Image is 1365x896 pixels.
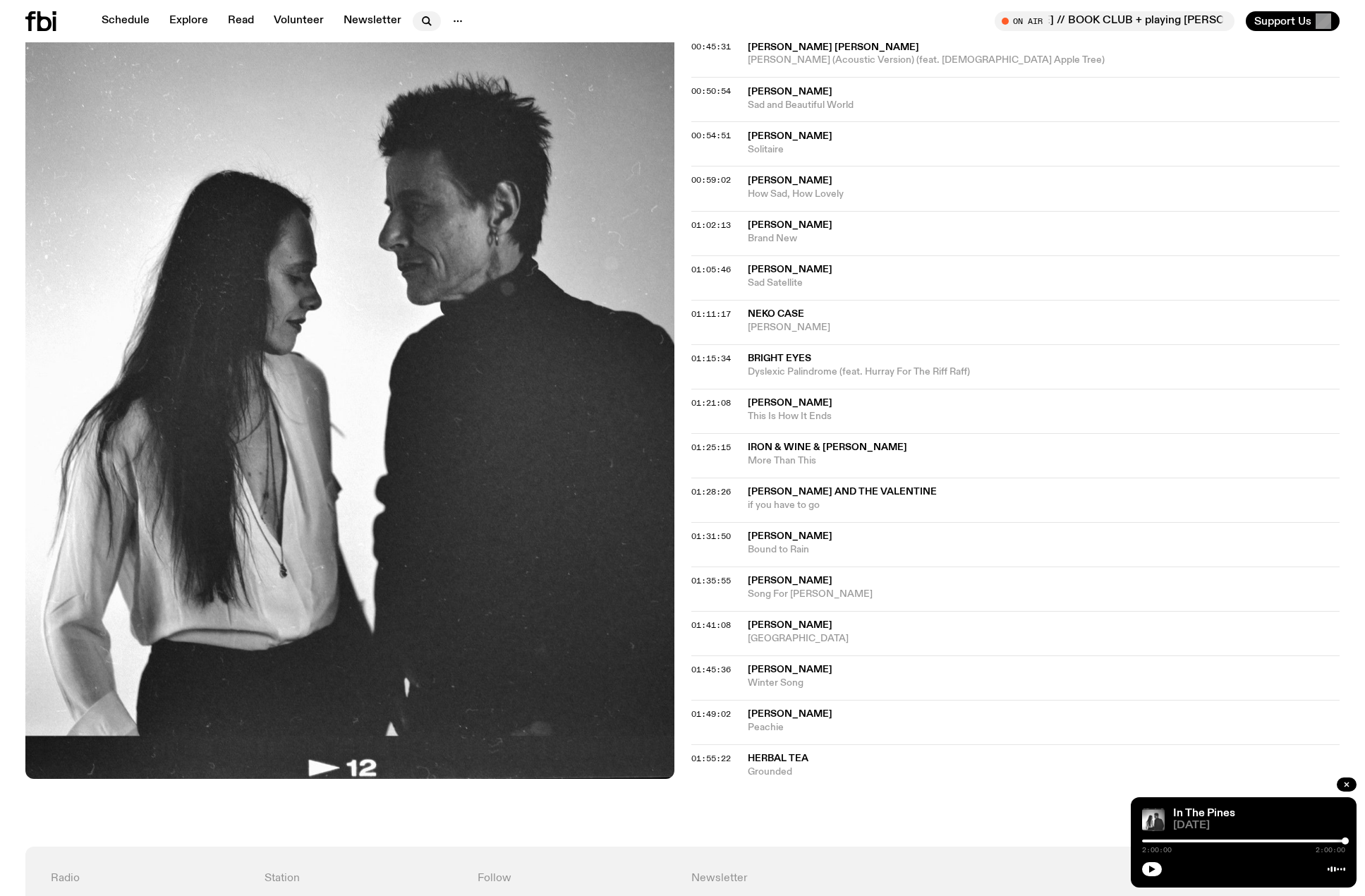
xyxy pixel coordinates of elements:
[748,410,1340,423] span: This Is How It Ends
[1173,821,1345,831] span: [DATE]
[691,755,731,763] button: 01:55:22
[691,577,731,585] button: 01:35:55
[691,575,731,586] span: 01:35:55
[219,11,262,31] a: Read
[161,11,217,31] a: Explore
[691,872,1101,885] h4: Newsletter
[691,708,731,720] span: 01:49:02
[748,54,1340,67] span: [PERSON_NAME] (Acoustic Version) (feat. [DEMOGRAPHIC_DATA] Apple Tree)
[691,710,731,718] button: 01:49:02
[748,620,832,630] span: [PERSON_NAME]
[1254,15,1311,28] span: Support Us
[335,11,410,31] a: Newsletter
[748,131,832,141] span: [PERSON_NAME]
[691,531,731,542] span: 01:31:50
[748,632,1340,646] span: [GEOGRAPHIC_DATA]
[691,533,731,540] button: 01:31:50
[1316,847,1345,854] span: 2:00:00
[748,753,808,763] span: herbal tea
[748,442,907,452] span: Iron & Wine & [PERSON_NAME]
[691,444,731,452] button: 01:25:15
[748,309,804,319] span: Neko Case
[748,143,1340,157] span: Solitaire
[748,499,1340,512] span: if you have to go
[748,277,1340,290] span: Sad Satellite
[691,486,731,497] span: 01:28:26
[691,222,731,229] button: 01:02:13
[691,619,731,631] span: 01:41:08
[691,43,731,51] button: 00:45:31
[51,872,248,885] h4: Radio
[691,85,731,97] span: 00:50:54
[691,219,731,231] span: 01:02:13
[1246,11,1340,31] button: Support Us
[748,765,1340,779] span: Grounded
[748,265,832,274] span: [PERSON_NAME]
[748,42,919,52] span: [PERSON_NAME] [PERSON_NAME]
[748,531,832,541] span: [PERSON_NAME]
[748,576,832,586] span: [PERSON_NAME]
[748,365,1340,379] span: Dyslexic Palindrome (feat. Hurray For The Riff Raff)
[691,355,731,363] button: 01:15:34
[748,588,1340,601] span: Song For [PERSON_NAME]
[691,399,731,407] button: 01:21:08
[691,308,731,320] span: 01:11:17
[691,488,731,496] button: 01:28:26
[691,41,731,52] span: 00:45:31
[691,753,731,764] span: 01:55:22
[691,174,731,186] span: 00:59:02
[691,132,731,140] button: 00:54:51
[1142,847,1172,854] span: 2:00:00
[691,264,731,275] span: 01:05:46
[691,87,731,95] button: 00:50:54
[691,266,731,274] button: 01:05:46
[1173,808,1235,819] a: In The Pines
[691,622,731,629] button: 01:41:08
[691,130,731,141] span: 00:54:51
[748,721,1340,734] span: Peachie
[748,176,832,186] span: [PERSON_NAME]
[748,665,832,674] span: [PERSON_NAME]
[748,709,832,719] span: [PERSON_NAME]
[748,353,811,363] span: Bright Eyes
[691,310,731,318] button: 01:11:17
[691,176,731,184] button: 00:59:02
[748,188,1340,201] span: How Sad, How Lovely
[748,454,1340,468] span: More Than This
[748,677,1340,690] span: Winter Song
[478,872,674,885] h4: Follow
[691,666,731,674] button: 01:45:36
[748,321,1340,334] span: [PERSON_NAME]
[748,398,832,408] span: [PERSON_NAME]
[691,353,731,364] span: 01:15:34
[93,11,158,31] a: Schedule
[691,397,731,408] span: 01:21:08
[995,11,1234,31] button: On AirMornings with [PERSON_NAME] // BOOK CLUB + playing [PERSON_NAME] ?1!?1
[748,87,832,97] span: [PERSON_NAME]
[748,232,1340,246] span: Brand New
[265,872,461,885] h4: Station
[691,664,731,675] span: 01:45:36
[748,99,1340,112] span: Sad and Beautiful World
[748,487,937,497] span: [PERSON_NAME] and the valentine
[748,543,1340,557] span: Bound to Rain
[691,442,731,453] span: 01:25:15
[748,220,832,230] span: [PERSON_NAME]
[265,11,332,31] a: Volunteer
